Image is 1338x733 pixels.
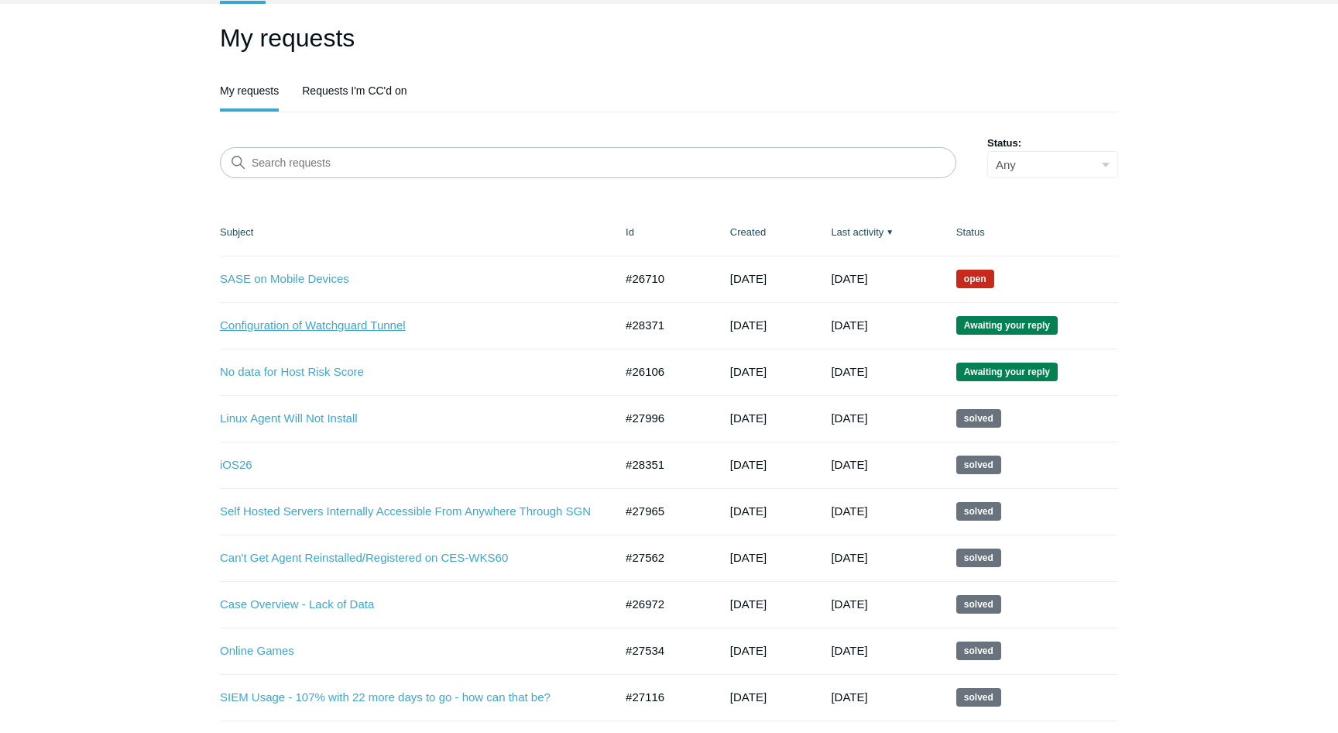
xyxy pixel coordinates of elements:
span: We are waiting for you to respond [956,363,1058,381]
a: SIEM Usage - 107% with 22 more days to go - how can that be? [220,689,591,707]
a: Self Hosted Servers Internally Accessible From Anywhere Through SGN [220,503,591,521]
time: 08/20/2025, 11:37 [730,551,767,564]
a: Created [730,226,766,238]
time: 08/19/2025, 14:04 [730,644,767,657]
time: 10/06/2025, 10:30 [831,272,867,285]
time: 08/07/2025, 11:23 [730,690,767,704]
a: SASE on Mobile Devices [220,270,591,288]
input: Search requests [220,147,956,178]
time: 09/03/2025, 18:02 [831,690,867,704]
time: 09/15/2025, 12:02 [831,597,867,611]
td: #28351 [610,442,715,488]
label: Status: [987,136,1118,151]
a: Requests I'm CC'd on [302,73,407,108]
a: Configuration of Watchguard Tunnel [220,317,591,335]
time: 10/06/2025, 09:06 [831,318,867,332]
td: #26106 [610,349,715,395]
time: 09/24/2025, 08:20 [730,458,767,471]
a: Case Overview - Lack of Data [220,596,591,614]
th: Subject [220,209,610,256]
td: #27116 [610,674,715,721]
a: iOS26 [220,456,591,474]
td: #27534 [610,628,715,674]
time: 08/03/2025, 08:50 [730,597,767,611]
a: Linux Agent Will Not Install [220,410,591,428]
td: #26710 [610,256,715,302]
a: My requests [220,73,279,108]
span: This request has been solved [956,642,1001,660]
time: 09/08/2025, 22:09 [730,411,767,425]
h1: My requests [220,19,1118,57]
span: This request has been solved [956,502,1001,521]
th: Status [941,209,1118,256]
span: This request has been solved [956,688,1001,707]
a: Online Games [220,642,591,660]
time: 09/07/2025, 10:17 [730,504,767,518]
td: #27965 [610,488,715,535]
th: Id [610,209,715,256]
time: 09/24/2025, 17:20 [730,318,767,332]
td: #28371 [610,302,715,349]
span: We are working on a response for you [956,270,994,288]
span: This request has been solved [956,595,1001,614]
time: 09/08/2025, 15:02 [831,644,867,657]
a: No data for Host Risk Score [220,363,591,381]
td: #26972 [610,581,715,628]
time: 07/10/2025, 17:43 [730,365,767,378]
span: This request has been solved [956,456,1001,474]
span: This request has been solved [956,409,1001,428]
span: We are waiting for you to respond [956,316,1058,335]
td: #27562 [610,535,715,581]
time: 10/04/2025, 13:01 [831,365,867,378]
span: ▼ [886,226,894,238]
a: Can't Get Agent Reinstalled/Registered on CES-WKS60 [220,549,591,567]
td: #27996 [610,395,715,442]
span: This request has been solved [956,549,1001,567]
time: 09/28/2025, 09:33 [831,504,867,518]
time: 10/03/2025, 12:02 [831,458,867,471]
a: Last activity▼ [831,226,883,238]
time: 10/03/2025, 15:07 [831,411,867,425]
time: 07/24/2025, 13:24 [730,272,767,285]
time: 09/16/2025, 20:02 [831,551,867,564]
